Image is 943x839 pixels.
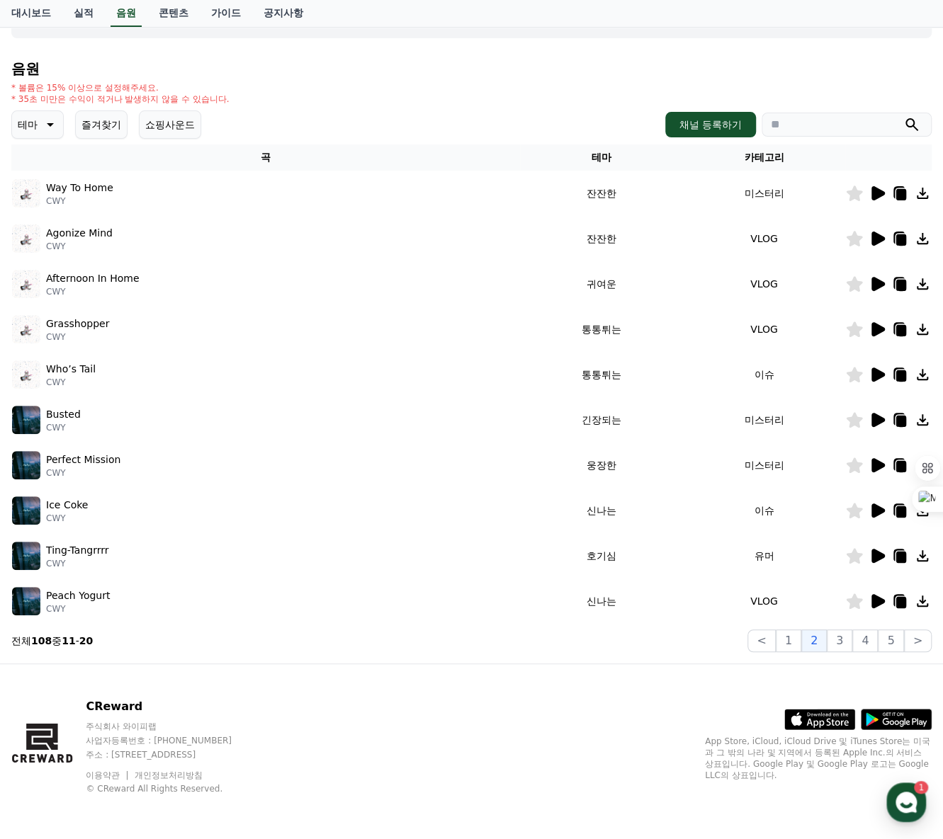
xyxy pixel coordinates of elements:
img: music [12,224,40,253]
td: 미스터리 [683,397,845,443]
td: VLOG [683,216,845,261]
p: 주식회사 와이피랩 [86,721,259,732]
a: 개인정보처리방침 [135,770,203,780]
p: 전체 중 - [11,634,93,648]
p: CWY [46,513,88,524]
td: 미스터리 [683,443,845,488]
img: music [12,451,40,479]
td: VLOG [683,261,845,307]
img: music [12,315,40,343]
td: 잔잔한 [520,171,682,216]
p: Afternoon In Home [46,271,140,286]
button: 채널 등록하기 [665,112,756,137]
td: 신나는 [520,578,682,624]
th: 테마 [520,144,682,171]
p: Ting-Tangrrrr [46,543,108,558]
p: Busted [46,407,81,422]
button: 2 [801,629,827,652]
p: CWY [46,377,96,388]
strong: 20 [79,635,93,646]
td: 유머 [683,533,845,578]
td: 긴장되는 [520,397,682,443]
td: 이슈 [683,488,845,533]
strong: 108 [31,635,52,646]
th: 곡 [11,144,520,171]
p: Grasshopper [46,316,109,331]
button: 즐겨찾기 [75,110,128,139]
span: 설정 [219,470,236,481]
button: 3 [827,629,852,652]
td: VLOG [683,307,845,352]
p: CWY [46,331,109,343]
p: 테마 [18,115,38,135]
button: 5 [878,629,903,652]
p: App Store, iCloud, iCloud Drive 및 iTunes Store는 미국과 그 밖의 나라 및 지역에서 등록된 Apple Inc.의 서비스 상표입니다. Goo... [705,736,932,781]
a: 홈 [4,449,94,484]
p: CWY [46,241,113,252]
p: Peach Yogurt [46,588,110,603]
p: Who’s Tail [46,362,96,377]
h4: 음원 [11,61,932,76]
th: 카테고리 [683,144,845,171]
p: Perfect Mission [46,452,120,467]
p: CWY [46,422,81,433]
td: VLOG [683,578,845,624]
button: < [747,629,775,652]
td: 호기심 [520,533,682,578]
img: music [12,360,40,389]
td: 귀여운 [520,261,682,307]
p: CWY [46,558,108,569]
a: 설정 [183,449,272,484]
a: 1대화 [94,449,183,484]
button: 1 [776,629,801,652]
td: 미스터리 [683,171,845,216]
a: 이용약관 [86,770,130,780]
td: 통통튀는 [520,352,682,397]
p: CWY [46,286,140,297]
img: music [12,542,40,570]
p: © CReward All Rights Reserved. [86,783,259,794]
button: 4 [852,629,878,652]
span: 대화 [130,471,147,482]
p: Ice Coke [46,498,88,513]
p: Way To Home [46,181,113,195]
img: music [12,179,40,207]
strong: 11 [62,635,75,646]
td: 잔잔한 [520,216,682,261]
td: 이슈 [683,352,845,397]
button: > [904,629,932,652]
button: 쇼핑사운드 [139,110,201,139]
button: 테마 [11,110,64,139]
p: CWY [46,467,120,479]
img: music [12,496,40,525]
p: 사업자등록번호 : [PHONE_NUMBER] [86,735,259,746]
td: 통통튀는 [520,307,682,352]
img: music [12,406,40,434]
p: CWY [46,195,113,207]
p: * 볼륨은 15% 이상으로 설정해주세요. [11,82,230,93]
td: 웅장한 [520,443,682,488]
p: CWY [46,603,110,615]
img: music [12,587,40,615]
img: music [12,270,40,298]
span: 홈 [45,470,53,481]
p: 주소 : [STREET_ADDRESS] [86,749,259,760]
p: Agonize Mind [46,226,113,241]
span: 1 [144,448,149,460]
p: CReward [86,698,259,715]
p: * 35초 미만은 수익이 적거나 발생하지 않을 수 있습니다. [11,93,230,105]
td: 신나는 [520,488,682,533]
